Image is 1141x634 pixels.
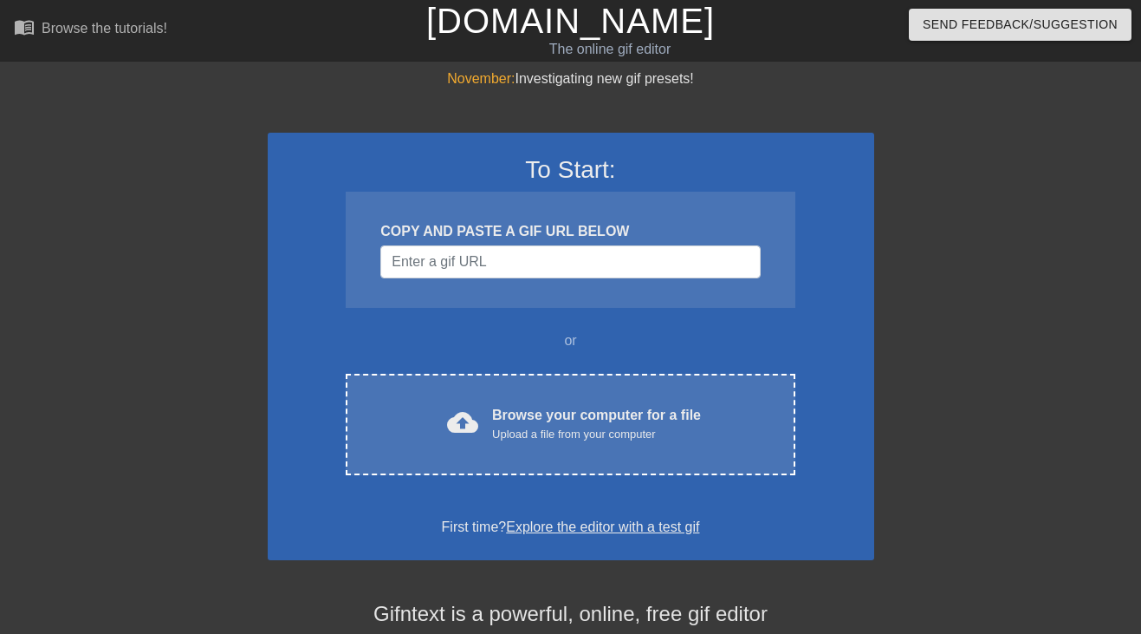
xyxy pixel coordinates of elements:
div: Upload a file from your computer [492,426,701,443]
span: menu_book [14,16,35,37]
div: COPY AND PASTE A GIF URL BELOW [380,221,760,242]
span: Send Feedback/Suggestion [923,14,1118,36]
a: Browse the tutorials! [14,16,167,43]
h4: Gifntext is a powerful, online, free gif editor [268,602,874,627]
div: First time? [290,517,852,538]
a: Explore the editor with a test gif [506,520,699,534]
div: Browse your computer for a file [492,405,701,443]
div: Investigating new gif presets! [268,69,874,89]
div: or [313,330,829,351]
span: November: [447,71,515,86]
div: The online gif editor [389,39,831,60]
button: Send Feedback/Suggestion [909,9,1131,41]
div: Browse the tutorials! [42,21,167,36]
a: [DOMAIN_NAME] [426,2,715,40]
h3: To Start: [290,155,852,185]
span: cloud_upload [447,407,478,438]
input: Username [380,245,760,278]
